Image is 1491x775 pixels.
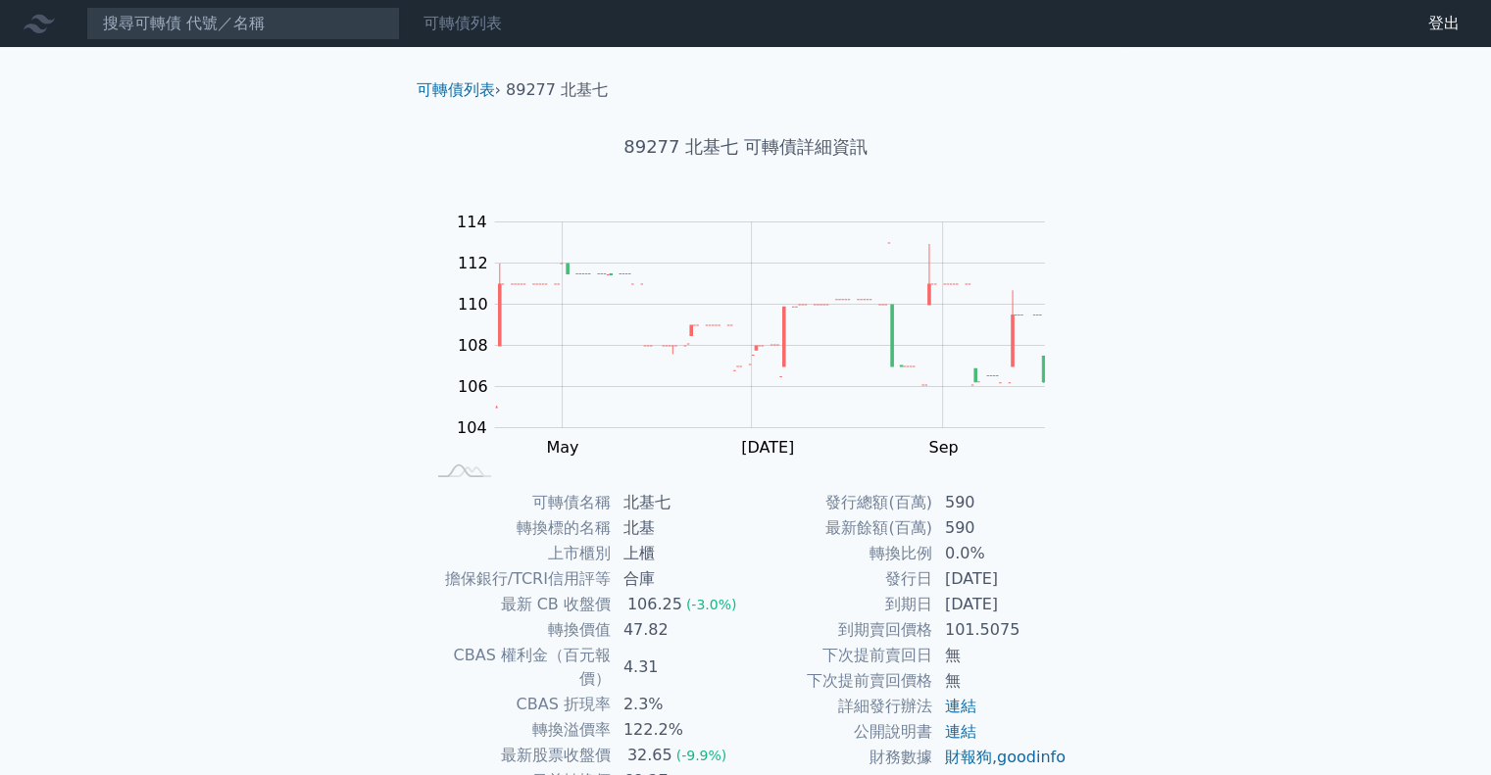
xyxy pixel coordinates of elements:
td: 擔保銀行/TCRI信用評等 [424,566,612,592]
a: 財報狗 [945,748,992,766]
td: 發行日 [746,566,933,592]
tspan: 104 [457,418,487,437]
td: 上市櫃別 [424,541,612,566]
tspan: 110 [458,295,488,314]
a: 登出 [1413,8,1475,39]
td: 最新 CB 收盤價 [424,592,612,617]
tspan: Sep [928,438,958,457]
a: 可轉債列表 [417,80,495,99]
li: 89277 北基七 [506,78,608,102]
tspan: 106 [458,377,488,396]
tspan: 112 [458,254,488,272]
td: 詳細發行辦法 [746,694,933,719]
td: 2.3% [612,692,746,717]
td: 122.2% [612,717,746,743]
h1: 89277 北基七 可轉債詳細資訊 [401,133,1091,161]
td: 47.82 [612,617,746,643]
td: 到期日 [746,592,933,617]
tspan: [DATE] [741,438,794,457]
span: (-9.9%) [676,748,727,763]
td: 北基 [612,515,746,541]
td: 下次提前賣回價格 [746,668,933,694]
input: 搜尋可轉債 代號／名稱 [86,7,400,40]
li: › [417,78,501,102]
td: 到期賣回價格 [746,617,933,643]
td: CBAS 權利金（百元報價） [424,643,612,692]
td: 無 [933,668,1068,694]
td: 轉換價值 [424,617,612,643]
td: 轉換標的名稱 [424,515,612,541]
div: 32.65 [623,744,676,767]
td: 下次提前賣回日 [746,643,933,668]
g: Series [495,243,1044,408]
td: , [933,745,1068,770]
g: Chart [446,213,1073,457]
a: goodinfo [997,748,1066,766]
tspan: 114 [457,213,487,231]
td: 轉換溢價率 [424,717,612,743]
td: 上櫃 [612,541,746,566]
a: 連結 [945,722,976,741]
td: 轉換比例 [746,541,933,566]
div: 106.25 [623,593,686,616]
td: 公開說明書 [746,719,933,745]
td: 發行總額(百萬) [746,490,933,515]
a: 可轉債列表 [423,14,502,32]
td: 可轉債名稱 [424,490,612,515]
td: 北基七 [612,490,746,515]
td: 101.5075 [933,617,1068,643]
td: 財務數據 [746,745,933,770]
td: 最新餘額(百萬) [746,515,933,541]
td: [DATE] [933,566,1068,592]
td: 4.31 [612,643,746,692]
td: 0.0% [933,541,1068,566]
tspan: 108 [458,336,488,355]
td: 590 [933,515,1068,541]
td: CBAS 折現率 [424,692,612,717]
td: 最新股票收盤價 [424,743,612,768]
tspan: May [546,438,578,457]
td: 590 [933,490,1068,515]
td: 合庫 [612,566,746,592]
a: 連結 [945,697,976,715]
td: [DATE] [933,592,1068,617]
td: 無 [933,643,1068,668]
span: (-3.0%) [686,597,737,612]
